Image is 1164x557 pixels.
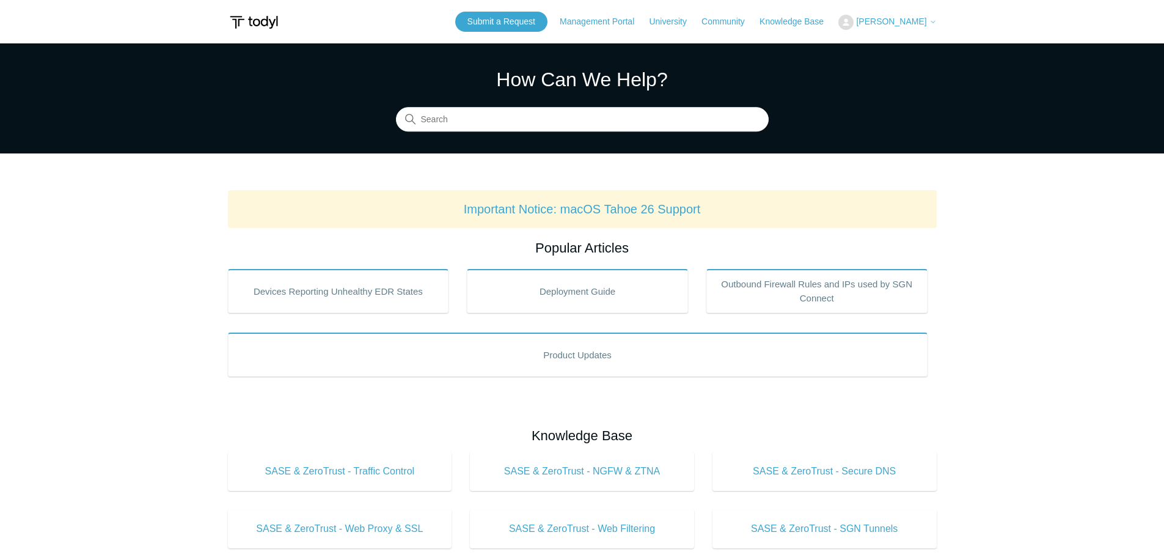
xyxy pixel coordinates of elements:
span: SASE & ZeroTrust - Traffic Control [246,464,434,479]
span: [PERSON_NAME] [856,17,926,26]
a: Important Notice: macOS Tahoe 26 Support [464,202,701,216]
a: Outbound Firewall Rules and IPs used by SGN Connect [706,269,928,313]
h1: How Can We Help? [396,65,769,94]
button: [PERSON_NAME] [838,15,936,30]
a: SASE & ZeroTrust - Secure DNS [712,452,937,491]
span: SASE & ZeroTrust - SGN Tunnels [731,522,918,536]
span: SASE & ZeroTrust - Secure DNS [731,464,918,479]
a: Submit a Request [455,12,547,32]
span: SASE & ZeroTrust - Web Filtering [488,522,676,536]
a: University [649,15,698,28]
a: Deployment Guide [467,269,688,313]
span: SASE & ZeroTrust - NGFW & ZTNA [488,464,676,479]
a: Management Portal [560,15,646,28]
a: Community [701,15,757,28]
span: SASE & ZeroTrust - Web Proxy & SSL [246,522,434,536]
a: Knowledge Base [760,15,836,28]
input: Search [396,108,769,132]
a: Devices Reporting Unhealthy EDR States [228,269,449,313]
a: SASE & ZeroTrust - NGFW & ZTNA [470,452,694,491]
a: Product Updates [228,333,928,377]
img: Todyl Support Center Help Center home page [228,11,280,34]
a: SASE & ZeroTrust - Web Proxy & SSL [228,509,452,548]
h2: Popular Articles [228,238,937,258]
a: SASE & ZeroTrust - Web Filtering [470,509,694,548]
a: SASE & ZeroTrust - SGN Tunnels [712,509,937,548]
a: SASE & ZeroTrust - Traffic Control [228,452,452,491]
h2: Knowledge Base [228,426,937,446]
